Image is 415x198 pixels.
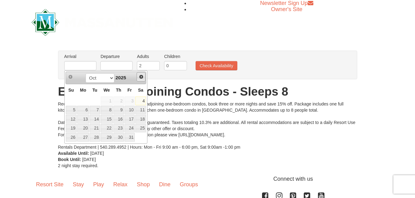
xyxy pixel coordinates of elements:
span: Next [139,74,144,79]
a: 10 [125,106,135,114]
span: 2 night stay required. [58,163,99,168]
a: Next [137,72,146,81]
td: available [135,96,146,105]
td: available [77,105,89,115]
a: 15 [101,115,113,123]
td: available [77,124,89,133]
a: 22 [101,124,113,133]
span: Wednesday [104,88,110,93]
h1: Eagle Trace Adjoining Condos - Sleeps 8 [58,85,357,98]
a: 4 [135,97,146,105]
a: 19 [66,124,77,133]
a: Relax [109,175,132,194]
a: 29 [101,133,113,142]
div: Receive 10% off for booking two nights in two adjoining one-bedroom condos, book three or more ni... [58,101,357,150]
a: 27 [77,133,89,142]
img: Massanutten Resort Logo [32,9,173,36]
td: available [135,124,146,133]
td: available [100,105,113,115]
td: available [89,124,100,133]
td: available [89,114,100,124]
td: unAvailable [124,96,135,105]
strong: Available Until: [58,151,89,156]
td: available [113,105,124,115]
a: 21 [90,124,100,133]
a: 26 [66,133,77,142]
label: Children [164,53,187,60]
td: available [124,133,135,142]
td: available [77,133,89,142]
a: 7 [90,106,100,114]
a: 20 [77,124,89,133]
span: Friday [128,88,132,93]
td: available [113,114,124,124]
span: [DATE] [90,151,104,156]
a: 6 [77,106,89,114]
a: Owner's Site [271,6,302,12]
label: Arrival [64,53,96,60]
span: Prev [68,74,73,79]
a: 30 [113,133,124,142]
td: available [100,114,113,124]
button: Check Availability [196,61,237,70]
a: Stay [68,175,89,194]
a: 16 [113,115,124,123]
td: available [66,133,77,142]
span: Saturday [138,88,143,93]
td: available [100,124,113,133]
td: available [135,114,146,124]
a: Shop [132,175,155,194]
a: Prev [66,72,75,81]
td: available [124,105,135,115]
td: available [124,114,135,124]
a: 12 [66,115,77,123]
a: Play [89,175,109,194]
td: unAvailable [100,96,113,105]
a: 5 [66,106,77,114]
a: 11 [135,106,146,114]
a: 28 [90,133,100,142]
a: 14 [90,115,100,123]
td: available [66,114,77,124]
span: 1 [101,97,113,105]
td: available [113,124,124,133]
a: 9 [113,106,124,114]
td: available [135,105,146,115]
span: Tuesday [92,88,97,93]
a: Groups [175,175,203,194]
a: Massanutten Resort [32,14,173,29]
span: [DATE] [82,157,96,162]
a: Resort Site [32,175,68,194]
td: available [89,133,100,142]
p: Connect with us [32,175,384,183]
a: 24 [125,124,135,133]
td: available [113,133,124,142]
a: Dine [155,175,175,194]
a: 31 [125,133,135,142]
strong: Book Until: [58,157,81,162]
span: 2025 [116,75,126,80]
td: available [77,114,89,124]
span: Sunday [68,88,74,93]
span: Monday [80,88,86,93]
td: available [89,105,100,115]
span: Thursday [116,88,121,93]
a: 18 [135,115,146,123]
td: available [124,124,135,133]
td: available [66,124,77,133]
a: 13 [77,115,89,123]
label: Adults [137,53,160,60]
a: 8 [101,106,113,114]
a: 25 [135,124,146,133]
label: Departure [100,53,133,60]
a: 23 [113,124,124,133]
td: available [100,133,113,142]
td: unAvailable [113,96,124,105]
td: available [66,105,77,115]
span: 2 [113,97,124,105]
span: 3 [125,97,135,105]
a: 17 [125,115,135,123]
